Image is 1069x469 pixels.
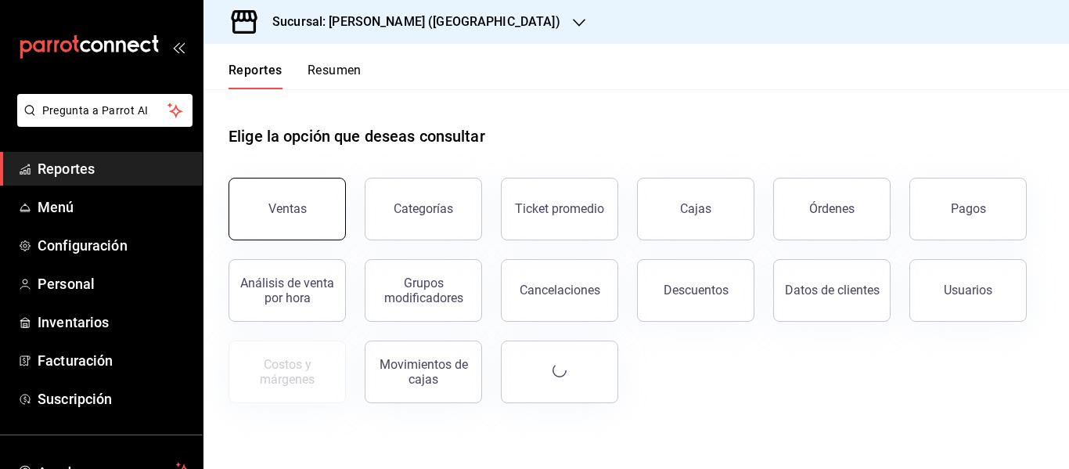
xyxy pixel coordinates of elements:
button: Ticket promedio [501,178,618,240]
div: Pagos [951,201,986,216]
button: Pagos [909,178,1027,240]
h3: Sucursal: [PERSON_NAME] ([GEOGRAPHIC_DATA]) [260,13,560,31]
span: Reportes [38,158,190,179]
div: Usuarios [944,283,992,298]
span: Suscripción [38,388,190,409]
button: Análisis de venta por hora [229,259,346,322]
div: Análisis de venta por hora [239,276,336,305]
div: Movimientos de cajas [375,357,472,387]
button: open_drawer_menu [172,41,185,53]
button: Movimientos de cajas [365,341,482,403]
div: Grupos modificadores [375,276,472,305]
div: Categorías [394,201,453,216]
div: Órdenes [809,201,855,216]
div: Descuentos [664,283,729,298]
span: Inventarios [38,312,190,333]
button: Datos de clientes [773,259,891,322]
span: Menú [38,197,190,218]
div: Datos de clientes [785,283,880,298]
span: Facturación [38,350,190,371]
div: Ventas [268,201,307,216]
span: Personal [38,273,190,294]
button: Órdenes [773,178,891,240]
div: navigation tabs [229,63,362,89]
a: Cajas [637,178,754,240]
button: Contrata inventarios para ver este reporte [229,341,346,403]
button: Grupos modificadores [365,259,482,322]
button: Cancelaciones [501,259,618,322]
button: Reportes [229,63,283,89]
div: Costos y márgenes [239,357,336,387]
button: Categorías [365,178,482,240]
span: Configuración [38,235,190,256]
button: Pregunta a Parrot AI [17,94,193,127]
div: Cancelaciones [520,283,600,298]
h1: Elige la opción que deseas consultar [229,124,485,148]
span: Pregunta a Parrot AI [42,103,168,119]
a: Pregunta a Parrot AI [11,114,193,130]
div: Ticket promedio [515,201,604,216]
div: Cajas [680,200,712,218]
button: Descuentos [637,259,754,322]
button: Usuarios [909,259,1027,322]
button: Ventas [229,178,346,240]
button: Resumen [308,63,362,89]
